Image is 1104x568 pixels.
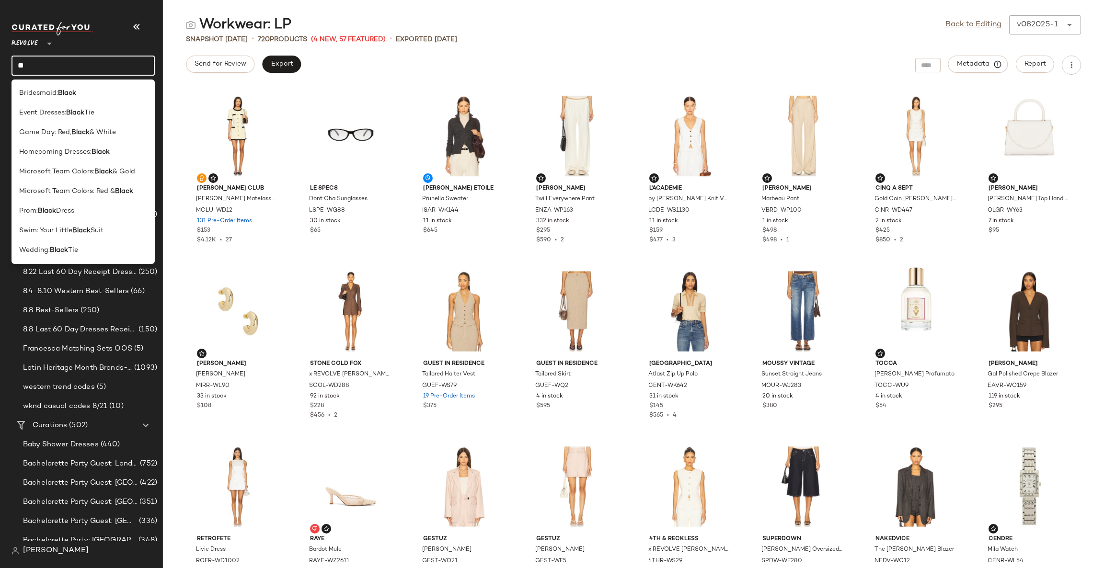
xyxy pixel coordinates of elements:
span: $145 [649,402,663,410]
img: 4THR-WS29_V1.jpg [642,442,738,531]
span: Le Specs [310,184,391,193]
span: GUEF-WS79 [422,382,457,390]
span: Metadata [956,60,1000,68]
span: Cendre [989,535,1070,544]
span: TOCC-WU9 [874,382,908,390]
span: $477 [649,237,663,243]
span: $54 [875,402,886,410]
span: [PERSON_NAME] [989,184,1070,193]
span: [PERSON_NAME] Etoile [423,184,505,193]
b: Black [38,206,56,216]
span: Francesca Matching Sets OOS [23,343,132,354]
span: (5) [132,343,143,354]
span: $498 [762,227,777,235]
span: 20 in stock [762,392,793,401]
span: 7 in stock [989,217,1014,226]
span: [PERSON_NAME] Oversized Short [761,545,843,554]
span: Dress [56,206,74,216]
span: MIRR-WL90 [196,382,230,390]
img: EAVR-WO159_V1.jpg [981,267,1078,356]
img: MCLU-WD12_V1.jpg [189,91,286,181]
img: GEST-WO21_V1.jpg [415,442,512,531]
span: EAVR-WO159 [988,382,1026,390]
span: GEST-WF5 [535,557,566,566]
span: $4.12K [197,237,216,243]
span: (752) [138,458,157,469]
span: 4THR-WS29 [648,557,682,566]
span: 33 in stock [197,392,227,401]
img: MOUR-WJ283_V1.jpg [755,267,851,356]
b: Black [92,147,110,157]
span: Wedding: [19,245,50,255]
button: Send for Review [186,56,254,73]
span: Report [1024,60,1046,68]
span: 332 in stock [536,217,569,226]
span: Guest In Residence [536,360,618,368]
span: Snapshot [DATE] [186,34,248,45]
span: ISAR-WK144 [422,206,459,215]
img: GUEF-WQ2_V1.jpg [529,267,625,356]
span: [PERSON_NAME] Matelasse Dress [196,195,277,204]
span: Guest In Residence [423,360,505,368]
img: svg%3e [312,526,318,532]
span: $95 [989,227,999,235]
span: (150) [137,324,157,335]
span: The [PERSON_NAME] Blazer [874,545,954,554]
span: 31 in stock [649,392,678,401]
span: • [551,237,561,243]
span: $456 [310,412,324,419]
span: Bardot Mule [309,545,342,554]
img: svg%3e [538,175,544,181]
span: [PERSON_NAME] Club [197,184,278,193]
img: svg%3e [210,175,216,181]
span: 2 [900,237,903,243]
span: Gestuz [536,535,618,544]
img: VBRD-WP100_V1.jpg [755,91,851,181]
span: $295 [536,227,550,235]
span: 8.4-8.10 Western Best-Sellers [23,286,129,297]
span: GUEF-WQ2 [535,382,568,390]
span: $425 [875,227,890,235]
img: svg%3e [323,526,329,532]
img: CENR-WL54_V1.jpg [981,442,1078,531]
img: svg%3e [11,547,19,555]
span: 4th & Reckless [649,535,731,544]
span: (4 New, 57 Featured) [311,34,386,45]
span: • [390,34,392,45]
span: GEST-WO21 [422,557,458,566]
span: superdown [762,535,844,544]
span: & White [90,127,116,137]
span: • [890,237,900,243]
span: VBRD-WP100 [761,206,802,215]
span: wknd casual codes 8/21 [23,401,107,412]
button: Metadata [948,56,1008,73]
img: CENT-WK642_V1.jpg [642,267,738,356]
span: 1 in stock [762,217,788,226]
span: Mila Watch [988,545,1018,554]
span: Tailored Halter Vest [422,370,475,379]
span: MOUR-WJ283 [761,382,801,390]
span: $375 [423,402,437,410]
span: by [PERSON_NAME] Knit Vest [648,195,730,204]
span: Baby Shower Dresses [23,439,99,450]
span: (336) [137,516,157,527]
span: LSPE-WG88 [309,206,345,215]
span: Bachelorette Party: [GEOGRAPHIC_DATA] [23,535,137,546]
img: ENZA-WP163_V1.jpg [529,91,625,181]
span: Send for Review [194,60,246,68]
span: 92 in stock [310,392,340,401]
span: 4 in stock [536,392,563,401]
span: Curations [33,420,67,431]
span: RAYE [310,535,391,544]
span: $498 [762,237,777,243]
span: $159 [649,227,663,235]
span: • [777,237,786,243]
span: [PERSON_NAME] [762,184,844,193]
p: Exported [DATE] [396,34,457,45]
b: Black [115,186,133,196]
img: SCOL-WD288_V1.jpg [302,267,399,356]
span: Dont Cha Sunglasses [309,195,368,204]
b: Black [50,245,68,255]
span: [PERSON_NAME] [422,545,471,554]
img: NEDV-WO12_V1.jpg [868,442,965,531]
